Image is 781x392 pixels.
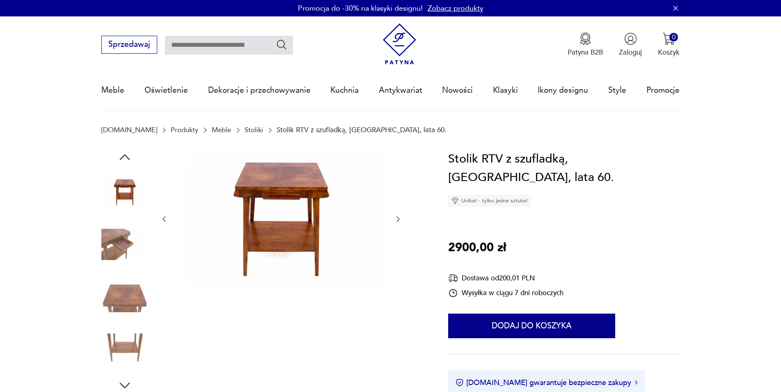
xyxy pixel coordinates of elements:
[608,71,626,109] a: Style
[298,3,423,14] p: Promocja do -30% na klasyki designu!
[579,32,592,45] img: Ikona medalu
[646,71,680,109] a: Promocje
[619,48,642,57] p: Zaloguj
[144,71,188,109] a: Oświetlenie
[276,39,288,50] button: Szukaj
[428,3,483,14] a: Zobacz produkty
[635,381,637,385] img: Ikona strzałki w prawo
[669,33,678,41] div: 0
[624,32,637,45] img: Ikonka użytkownika
[538,71,588,109] a: Ikony designu
[456,378,637,388] button: [DOMAIN_NAME] gwarantuje bezpieczne zakupy
[330,71,359,109] a: Kuchnia
[568,48,603,57] p: Patyna B2B
[658,48,680,57] p: Koszyk
[101,169,148,215] img: Zdjęcie produktu Stolik RTV z szufladką, Polska, lata 60.
[448,150,679,187] h1: Stolik RTV z szufladką, [GEOGRAPHIC_DATA], lata 60.
[277,126,447,134] p: Stolik RTV z szufladką, [GEOGRAPHIC_DATA], lata 60.
[493,71,518,109] a: Klasyki
[379,71,422,109] a: Antykwariat
[101,71,124,109] a: Meble
[448,288,563,298] div: Wysyłka w ciągu 7 dni roboczych
[171,126,198,134] a: Produkty
[448,314,615,338] button: Dodaj do koszyka
[245,126,263,134] a: Stoliki
[448,273,458,283] img: Ikona dostawy
[568,32,603,57] button: Patyna B2B
[448,195,531,207] div: Unikat - tylko jedna sztuka!
[619,32,642,57] button: Zaloguj
[448,238,506,257] p: 2900,00 zł
[662,32,675,45] img: Ikona koszyka
[179,150,384,287] img: Zdjęcie produktu Stolik RTV z szufladką, Polska, lata 60.
[101,36,157,54] button: Sprzedawaj
[448,273,563,283] div: Dostawa od 200,01 PLN
[379,23,420,65] img: Patyna - sklep z meblami i dekoracjami vintage
[658,32,680,57] button: 0Koszyk
[456,378,464,387] img: Ikona certyfikatu
[451,197,459,204] img: Ikona diamentu
[208,71,311,109] a: Dekoracje i przechowywanie
[101,221,148,268] img: Zdjęcie produktu Stolik RTV z szufladką, Polska, lata 60.
[101,273,148,320] img: Zdjęcie produktu Stolik RTV z szufladką, Polska, lata 60.
[101,42,157,48] a: Sprzedawaj
[101,126,157,134] a: [DOMAIN_NAME]
[568,32,603,57] a: Ikona medaluPatyna B2B
[101,326,148,372] img: Zdjęcie produktu Stolik RTV z szufladką, Polska, lata 60.
[212,126,231,134] a: Meble
[442,71,473,109] a: Nowości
